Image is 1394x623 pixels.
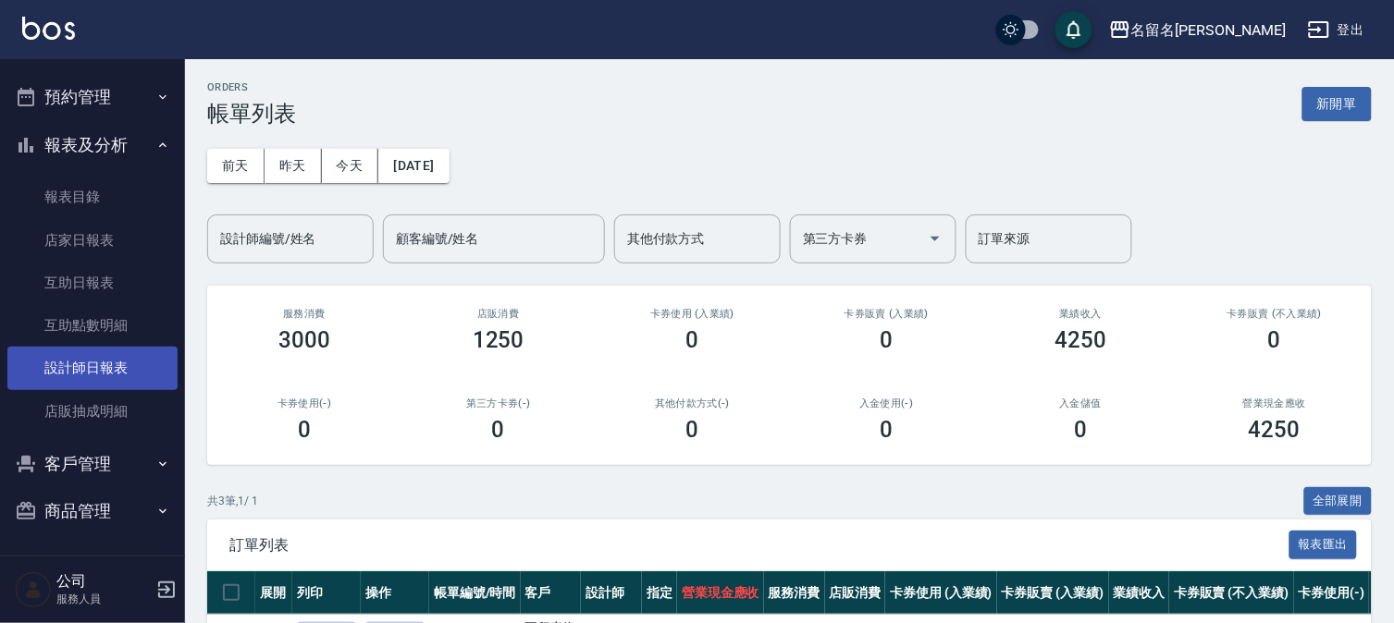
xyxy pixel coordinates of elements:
[1301,13,1372,47] button: 登出
[521,571,582,615] th: 客戶
[7,440,178,488] button: 客戶管理
[56,591,151,607] p: 服務人員
[207,81,296,93] h2: ORDERS
[378,149,449,183] button: [DATE]
[265,149,322,183] button: 昨天
[1074,417,1087,443] h3: 0
[429,571,521,615] th: 帳單編號/時間
[1249,417,1301,443] h3: 4250
[7,347,178,389] a: 設計師日報表
[677,571,764,615] th: 營業現金應收
[7,262,178,304] a: 互助日報表
[880,417,893,443] h3: 0
[642,571,677,615] th: 指定
[1055,327,1106,353] h3: 4250
[207,493,258,509] p: 共 3 筆, 1 / 1
[7,304,178,347] a: 互助點數明細
[278,327,330,353] h3: 3000
[618,397,768,409] h2: 其他付款方式(-)
[920,224,950,253] button: Open
[885,571,997,615] th: 卡券使用 (入業績)
[1109,571,1170,615] th: 業績收入
[322,149,379,183] button: 今天
[298,417,311,443] h3: 0
[825,571,886,615] th: 店販消費
[1289,531,1358,559] button: 報表匯出
[1294,571,1370,615] th: 卡券使用(-)
[361,571,429,615] th: 操作
[811,397,961,409] h2: 入金使用(-)
[207,101,296,127] h3: 帳單列表
[1304,487,1373,516] button: 全部展開
[686,327,699,353] h3: 0
[7,121,178,169] button: 報表及分析
[229,397,379,409] h2: 卡券使用(-)
[1302,87,1372,121] button: 新開單
[473,327,524,353] h3: 1250
[492,417,505,443] h3: 0
[22,17,75,40] img: Logo
[880,327,893,353] h3: 0
[1102,11,1293,49] button: 名留名[PERSON_NAME]
[424,308,574,320] h2: 店販消費
[811,308,961,320] h2: 卡券販賣 (入業績)
[1005,308,1155,320] h2: 業績收入
[1169,571,1293,615] th: 卡券販賣 (不入業績)
[1268,327,1281,353] h3: 0
[618,308,768,320] h2: 卡券使用 (入業績)
[255,571,292,615] th: 展開
[764,571,825,615] th: 服務消費
[229,536,1289,555] span: 訂單列表
[1055,11,1092,48] button: save
[1289,535,1358,553] a: 報表匯出
[7,219,178,262] a: 店家日報表
[1302,94,1372,112] a: 新開單
[7,176,178,218] a: 報表目錄
[207,149,265,183] button: 前天
[997,571,1109,615] th: 卡券販賣 (入業績)
[229,308,379,320] h3: 服務消費
[15,571,52,608] img: Person
[7,390,178,433] a: 店販抽成明細
[581,571,642,615] th: 設計師
[7,487,178,535] button: 商品管理
[1200,397,1350,409] h2: 營業現金應收
[7,73,178,121] button: 預約管理
[56,572,151,591] h5: 公司
[1005,397,1155,409] h2: 入金儲值
[292,571,361,615] th: 列印
[1131,18,1286,42] div: 名留名[PERSON_NAME]
[424,397,574,409] h2: 第三方卡券(-)
[1200,308,1350,320] h2: 卡券販賣 (不入業績)
[686,417,699,443] h3: 0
